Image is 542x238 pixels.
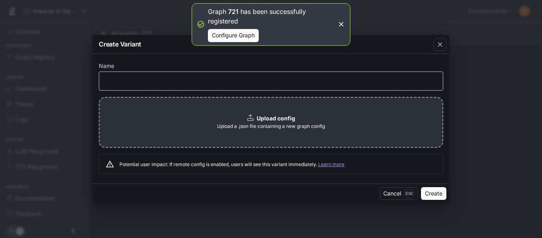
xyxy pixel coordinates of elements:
button: CancelEsc [380,187,418,200]
b: Upload config [257,115,295,122]
a: Learn more [318,161,344,167]
p: Graph has been successfully registered [208,7,334,26]
p: Name [99,63,114,69]
p: Create Variant [99,39,141,49]
p: Esc [404,189,414,198]
button: Configure Graph [208,29,259,42]
span: Potential user impact: If remote config is enabled, users will see this variant immediately. [119,161,344,167]
button: Create [421,187,446,200]
span: Upload a .json file containing a new graph config [217,122,325,130]
p: 721 [228,8,238,15]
